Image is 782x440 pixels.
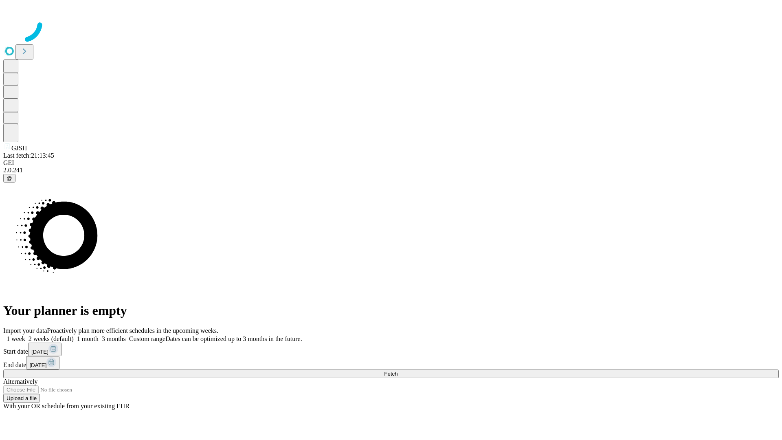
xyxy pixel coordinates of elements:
[3,356,779,370] div: End date
[77,335,99,342] span: 1 month
[3,327,47,334] span: Import your data
[3,152,54,159] span: Last fetch: 21:13:45
[3,167,779,174] div: 2.0.241
[3,378,37,385] span: Alternatively
[3,370,779,378] button: Fetch
[3,159,779,167] div: GEI
[3,343,779,356] div: Start date
[7,335,25,342] span: 1 week
[165,335,302,342] span: Dates can be optimized up to 3 months in the future.
[102,335,126,342] span: 3 months
[26,356,59,370] button: [DATE]
[11,145,27,152] span: GJSH
[47,327,218,334] span: Proactively plan more efficient schedules in the upcoming weeks.
[384,371,398,377] span: Fetch
[28,343,62,356] button: [DATE]
[3,403,130,409] span: With your OR schedule from your existing EHR
[129,335,165,342] span: Custom range
[3,394,40,403] button: Upload a file
[29,335,74,342] span: 2 weeks (default)
[31,349,48,355] span: [DATE]
[7,175,12,181] span: @
[3,174,15,183] button: @
[29,362,46,368] span: [DATE]
[3,303,779,318] h1: Your planner is empty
